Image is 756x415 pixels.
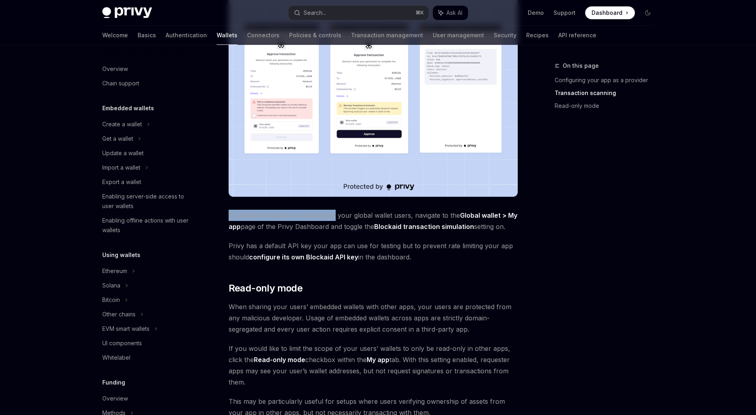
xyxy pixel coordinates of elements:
[166,26,207,45] a: Authentication
[96,62,199,76] a: Overview
[254,356,305,364] strong: Read-only mode
[217,26,237,45] a: Wallets
[96,146,199,160] a: Update a wallet
[102,250,140,260] h5: Using wallets
[96,336,199,350] a: UI components
[433,26,484,45] a: User management
[102,266,127,276] div: Ethereum
[102,103,154,113] h5: Embedded wallets
[229,211,517,231] a: Global wallet > My app
[288,6,429,20] button: Search...⌘K
[585,6,635,19] a: Dashboard
[102,26,128,45] a: Welcome
[351,26,423,45] a: Transaction management
[374,223,474,231] strong: Blockaid transaction simulation
[102,192,194,211] div: Enabling server-side access to user wallets
[102,378,125,387] h5: Funding
[592,9,622,17] span: Dashboard
[102,338,142,348] div: UI components
[494,26,517,45] a: Security
[102,79,139,88] div: Chain support
[102,310,136,319] div: Other chains
[102,7,152,18] img: dark logo
[555,87,661,99] a: Transaction scanning
[555,99,661,112] a: Read-only mode
[415,10,424,16] span: ⌘ K
[102,394,128,403] div: Overview
[641,6,654,19] button: Toggle dark mode
[229,282,303,295] span: Read-only mode
[102,216,194,235] div: Enabling offline actions with user wallets
[229,301,518,335] span: When sharing your users’ embedded wallets with other apps, your users are protected from any mali...
[102,64,128,74] div: Overview
[249,253,358,261] strong: configure its own Blockaid API key
[138,26,156,45] a: Basics
[102,134,133,144] div: Get a wallet
[96,350,199,365] a: Whitelabel
[446,9,462,17] span: Ask AI
[563,61,599,71] span: On this page
[304,8,326,18] div: Search...
[102,353,130,362] div: Whitelabel
[102,148,144,158] div: Update a wallet
[229,343,518,388] span: If you would like to limit the scope of your users’ wallets to only be read-only in other apps, c...
[247,26,280,45] a: Connectors
[229,210,518,232] span: To enable transaction scanning for your global wallet users, navigate to the page of the Privy Da...
[96,189,199,213] a: Enabling server-side access to user wallets
[102,177,141,187] div: Export a wallet
[96,391,199,406] a: Overview
[433,6,468,20] button: Ask AI
[102,163,140,172] div: Import a wallet
[96,213,199,237] a: Enabling offline actions with user wallets
[102,295,120,305] div: Bitcoin
[102,281,120,290] div: Solana
[528,9,544,17] a: Demo
[102,324,150,334] div: EVM smart wallets
[558,26,596,45] a: API reference
[96,76,199,91] a: Chain support
[553,9,576,17] a: Support
[102,119,142,129] div: Create a wallet
[367,356,389,364] a: My app
[96,175,199,189] a: Export a wallet
[289,26,341,45] a: Policies & controls
[555,74,661,87] a: Configuring your app as a provider
[526,26,549,45] a: Recipes
[229,240,518,263] span: Privy has a default API key your app can use for testing but to prevent rate limiting your app sh...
